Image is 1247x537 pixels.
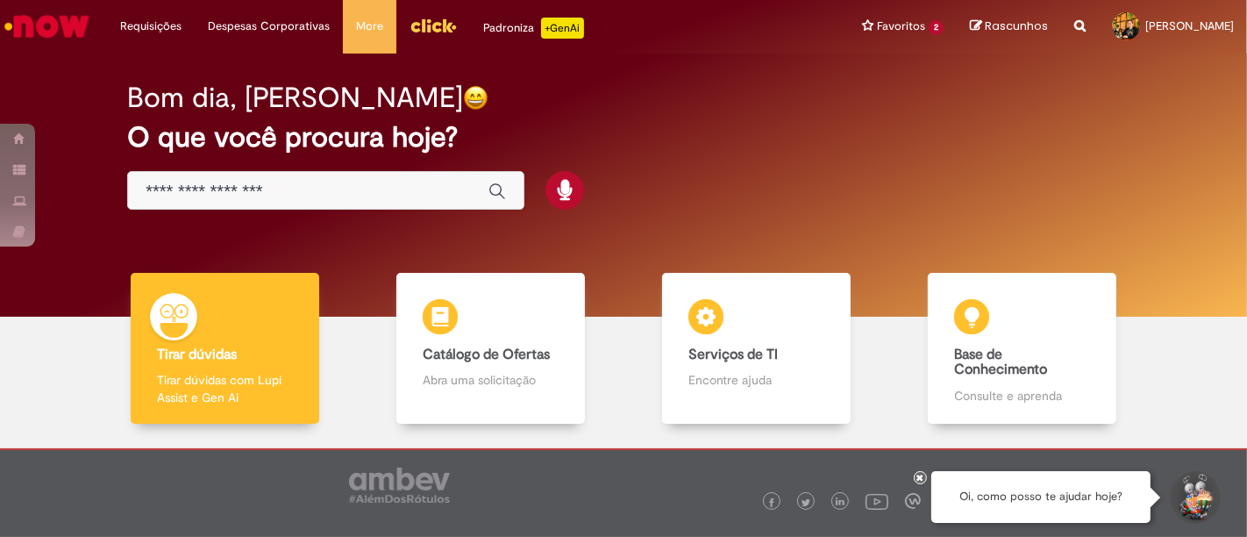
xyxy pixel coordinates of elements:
a: Tirar dúvidas Tirar dúvidas com Lupi Assist e Gen Ai [92,273,358,425]
img: logo_footer_linkedin.png [836,498,844,508]
img: logo_footer_workplace.png [905,493,921,509]
img: logo_footer_ambev_rotulo_gray.png [349,468,450,503]
img: click_logo_yellow_360x200.png [410,12,457,39]
p: Encontre ajuda [688,371,823,389]
span: Rascunhos [985,18,1048,34]
img: logo_footer_twitter.png [802,498,810,507]
img: ServiceNow [2,9,92,44]
span: Requisições [120,18,182,35]
span: 2 [929,20,944,35]
span: [PERSON_NAME] [1145,18,1234,33]
b: Catálogo de Ofertas [423,346,550,363]
img: logo_footer_facebook.png [767,498,776,507]
div: Oi, como posso te ajudar hoje? [931,471,1151,523]
span: Favoritos [877,18,925,35]
h2: Bom dia, [PERSON_NAME] [127,82,463,113]
b: Tirar dúvidas [157,346,237,363]
p: Consulte e aprenda [954,387,1089,405]
a: Rascunhos [970,18,1048,35]
button: Iniciar Conversa de Suporte [1168,471,1221,524]
p: Abra uma solicitação [423,371,558,389]
b: Base de Conhecimento [954,346,1047,379]
span: More [356,18,383,35]
h2: O que você procura hoje? [127,122,1120,153]
p: Tirar dúvidas com Lupi Assist e Gen Ai [157,371,292,406]
a: Serviços de TI Encontre ajuda [623,273,889,425]
a: Catálogo de Ofertas Abra uma solicitação [358,273,623,425]
b: Serviços de TI [688,346,778,363]
div: Padroniza [483,18,584,39]
p: +GenAi [541,18,584,39]
img: logo_footer_youtube.png [866,490,888,512]
span: Despesas Corporativas [208,18,330,35]
a: Base de Conhecimento Consulte e aprenda [889,273,1155,425]
img: happy-face.png [463,85,488,111]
